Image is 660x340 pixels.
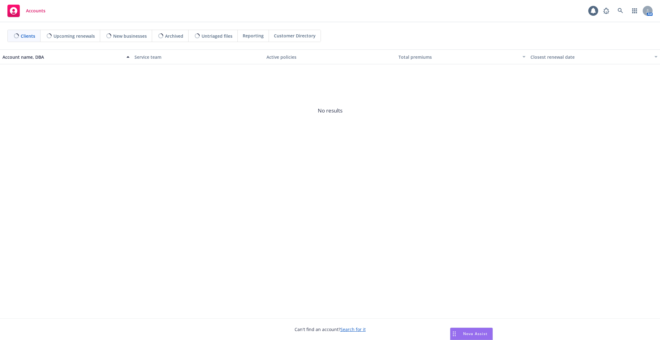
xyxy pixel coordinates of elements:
span: Clients [21,33,35,39]
a: Search for it [340,326,366,332]
a: Report a Bug [600,5,612,17]
button: Nova Assist [450,328,493,340]
span: Upcoming renewals [53,33,95,39]
span: Nova Assist [463,331,488,336]
div: Account name, DBA [2,54,123,60]
a: Switch app [628,5,641,17]
span: New businesses [113,33,147,39]
span: Reporting [243,32,264,39]
span: Accounts [26,8,45,13]
button: Service team [132,49,264,64]
button: Total premiums [396,49,528,64]
div: Drag to move [450,328,458,340]
div: Service team [134,54,262,60]
button: Active policies [264,49,396,64]
div: Total premiums [398,54,519,60]
span: Untriaged files [202,33,232,39]
span: Can't find an account? [295,326,366,333]
div: Closest renewal date [530,54,651,60]
div: Active policies [266,54,394,60]
span: Archived [165,33,183,39]
span: Customer Directory [274,32,316,39]
button: Closest renewal date [528,49,660,64]
a: Accounts [5,2,48,19]
a: Search [614,5,627,17]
